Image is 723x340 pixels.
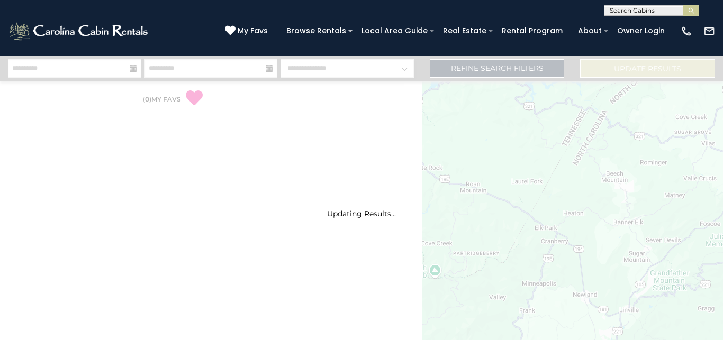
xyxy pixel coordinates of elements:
a: Real Estate [438,23,492,39]
a: Local Area Guide [356,23,433,39]
a: Owner Login [612,23,670,39]
img: phone-regular-white.png [681,25,692,37]
img: White-1-2.png [8,21,151,42]
a: Browse Rentals [281,23,351,39]
img: mail-regular-white.png [703,25,715,37]
a: My Favs [225,25,270,37]
a: Rental Program [496,23,568,39]
a: About [573,23,607,39]
span: My Favs [238,25,268,36]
